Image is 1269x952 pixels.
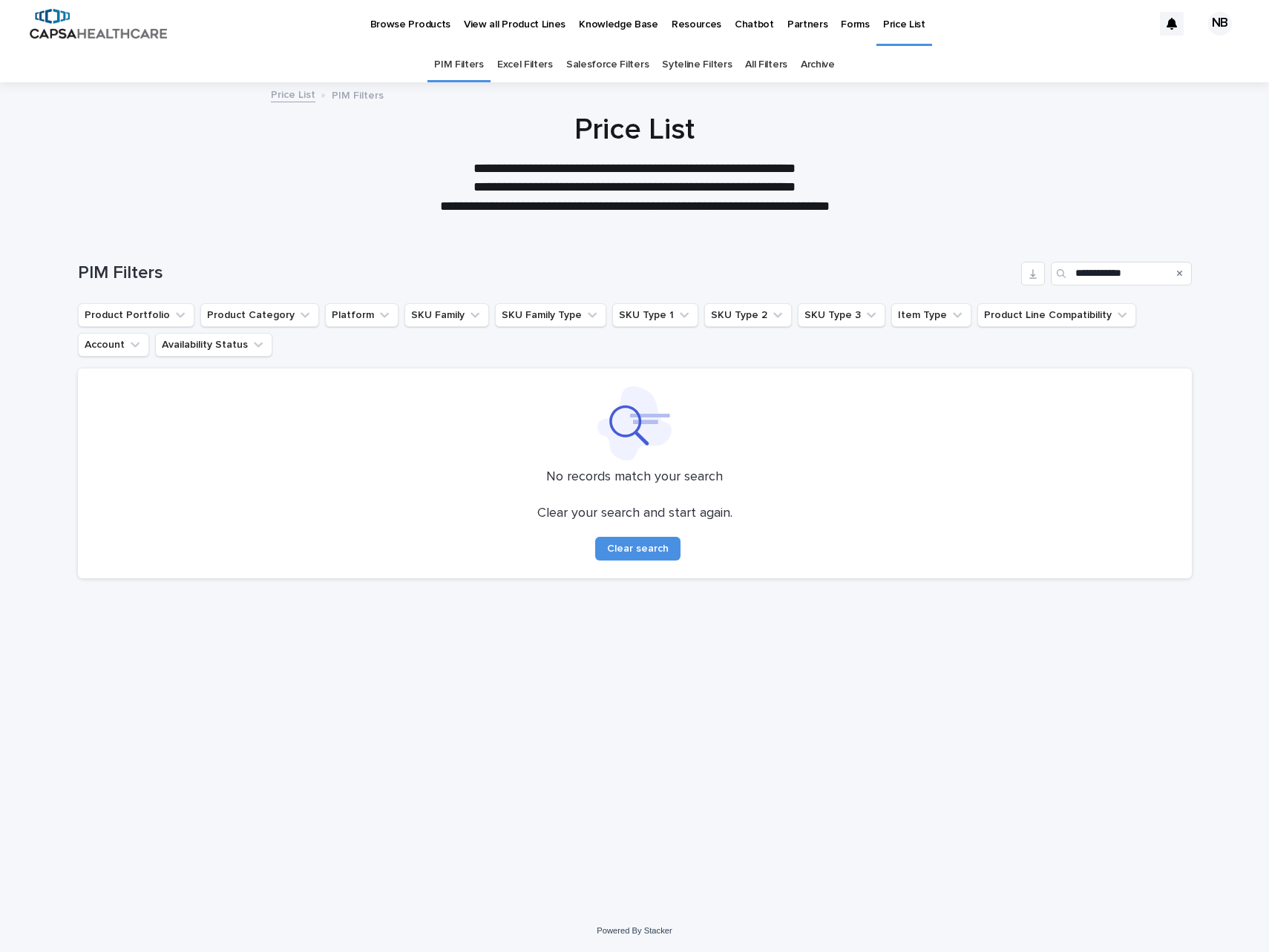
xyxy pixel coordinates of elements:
h1: PIM Filters [78,262,1015,284]
button: Product Line Compatibility [977,303,1136,327]
img: B5p4sRfuTuC72oLToeu7 [30,9,167,39]
p: Clear your search and start again. [537,506,732,522]
h1: Price List [271,112,998,148]
span: Clear search [607,543,669,554]
p: PIM Filters [332,86,384,102]
button: SKU Type 1 [612,303,698,327]
button: Clear search [595,537,681,561]
p: No records match your search [96,469,1174,486]
input: Search [1051,262,1192,285]
a: All Filters [745,47,787,82]
a: Price List [271,85,315,102]
a: Salesforce Filters [566,47,649,82]
a: PIM Filters [434,47,484,82]
button: Availability Status [155,333,272,357]
button: Product Category [200,303,319,327]
button: Platform [325,303,399,327]
button: SKU Type 3 [798,303,885,327]
a: Archive [801,47,835,82]
button: Account [78,333,149,357]
button: Item Type [891,303,971,327]
div: NB [1208,12,1232,36]
button: SKU Type 2 [704,303,792,327]
a: Excel Filters [497,47,553,82]
a: Syteline Filters [662,47,732,82]
button: SKU Family Type [495,303,606,327]
a: Powered By Stacker [597,926,672,935]
button: SKU Family [404,303,489,327]
button: Product Portfolio [78,303,194,327]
